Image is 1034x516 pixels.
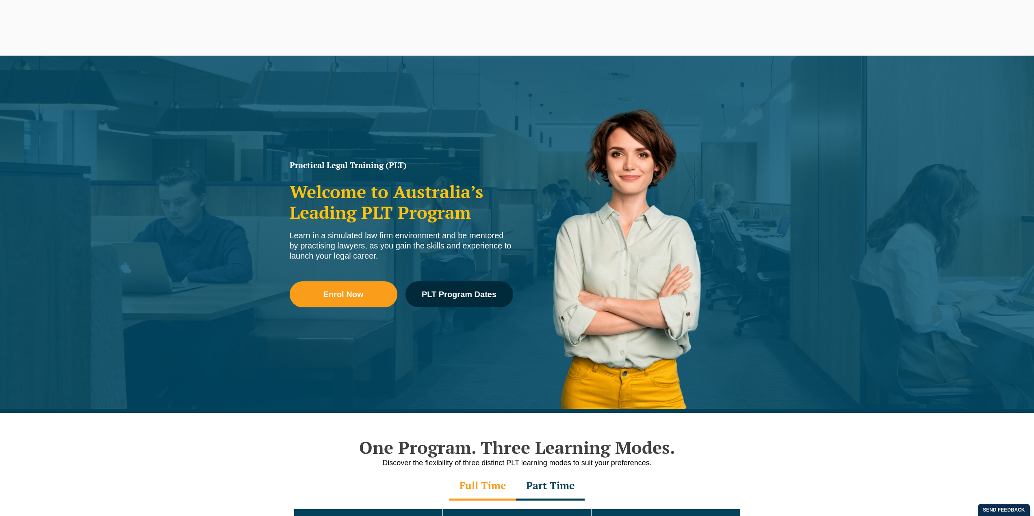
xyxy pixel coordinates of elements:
[290,231,513,261] div: Learn in a simulated law firm environment and be mentored by practising lawyers, as you gain the ...
[405,281,513,307] a: PLT Program Dates
[516,472,585,501] div: Part Time
[286,437,749,458] h2: One Program. Three Learning Modes.
[323,290,364,298] span: Enrol Now
[286,458,749,468] p: Discover the flexibility of three distinct PLT learning modes to suit your preferences.
[422,290,496,298] span: PLT Program Dates
[290,161,513,169] h1: Practical Legal Training (PLT)
[290,181,513,222] h2: Welcome to Australia’s Leading PLT Program
[449,472,516,501] div: Full Time
[290,281,397,307] a: Enrol Now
